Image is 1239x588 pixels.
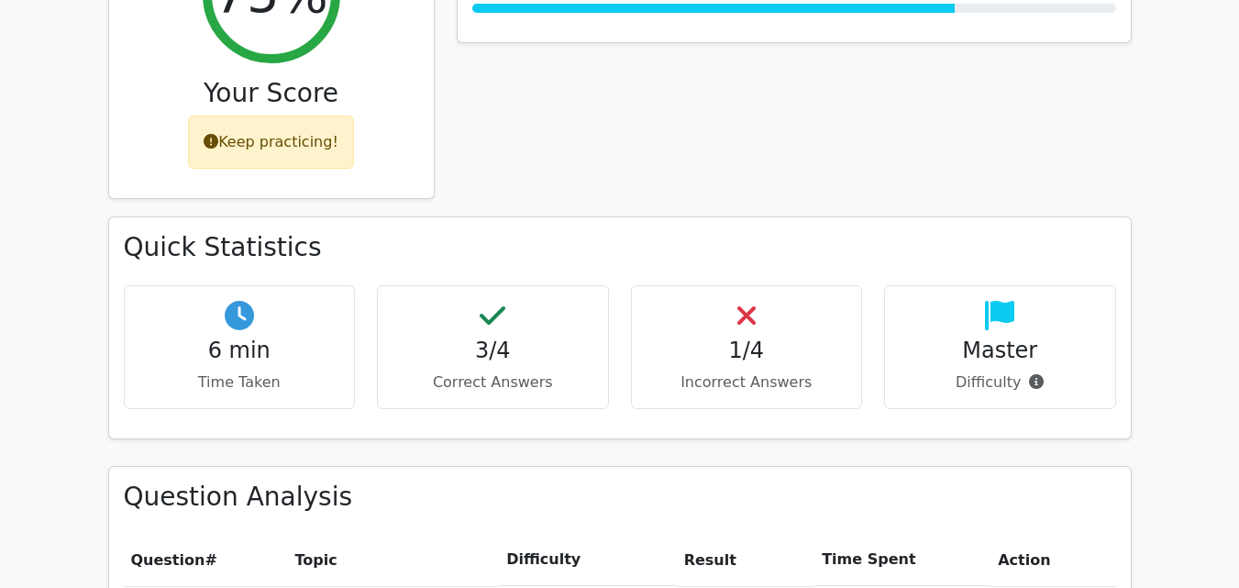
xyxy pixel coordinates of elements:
[124,232,1116,263] h3: Quick Statistics
[139,372,340,394] p: Time Taken
[677,534,815,586] th: Result
[900,372,1101,394] p: Difficulty
[499,534,676,586] th: Difficulty
[393,372,593,394] p: Correct Answers
[814,534,990,586] th: Time Spent
[124,482,1116,513] h3: Question Analysis
[900,338,1101,364] h4: Master
[131,551,205,569] span: Question
[647,338,847,364] h4: 1/4
[188,116,354,169] div: Keep practicing!
[124,78,419,109] h3: Your Score
[139,338,340,364] h4: 6 min
[124,534,288,586] th: #
[990,534,1115,586] th: Action
[647,372,847,394] p: Incorrect Answers
[393,338,593,364] h4: 3/4
[287,534,499,586] th: Topic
